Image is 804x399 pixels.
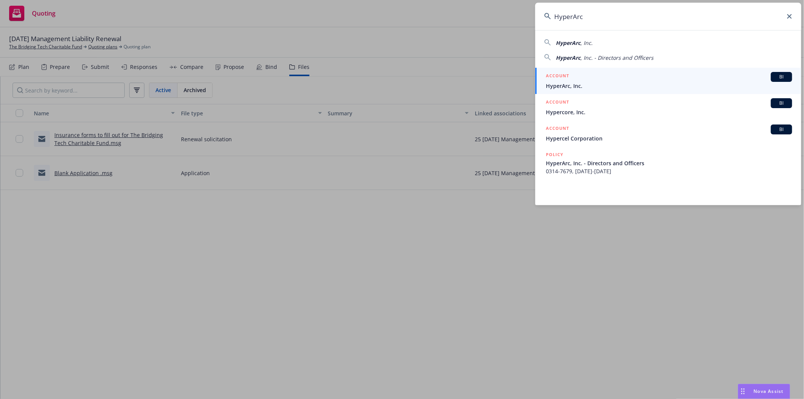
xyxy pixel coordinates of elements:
a: POLICYHyperArc, Inc. - Directors and Officers0314-7679, [DATE]-[DATE] [535,147,801,179]
a: ACCOUNTBIHyperArc, Inc. [535,68,801,94]
span: Hypercore, Inc. [546,108,792,116]
a: ACCOUNTBIHypercel Corporation [535,120,801,147]
a: ACCOUNTBIHypercore, Inc. [535,94,801,120]
span: Hypercel Corporation [546,134,792,142]
h5: ACCOUNT [546,124,569,134]
span: 0314-7679, [DATE]-[DATE] [546,167,792,175]
button: Nova Assist [738,384,790,399]
span: BI [774,126,789,133]
span: BI [774,73,789,80]
span: HyperArc, Inc. - Directors and Officers [546,159,792,167]
span: , Inc. - Directors and Officers [580,54,653,61]
input: Search... [535,3,801,30]
span: HyperArc [556,39,580,46]
h5: ACCOUNT [546,72,569,81]
span: , Inc. [580,39,593,46]
span: HyperArc [556,54,580,61]
span: HyperArc, Inc. [546,82,792,90]
span: BI [774,100,789,107]
h5: ACCOUNT [546,98,569,107]
span: Nova Assist [754,388,784,394]
div: Drag to move [738,384,748,399]
h5: POLICY [546,151,563,158]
